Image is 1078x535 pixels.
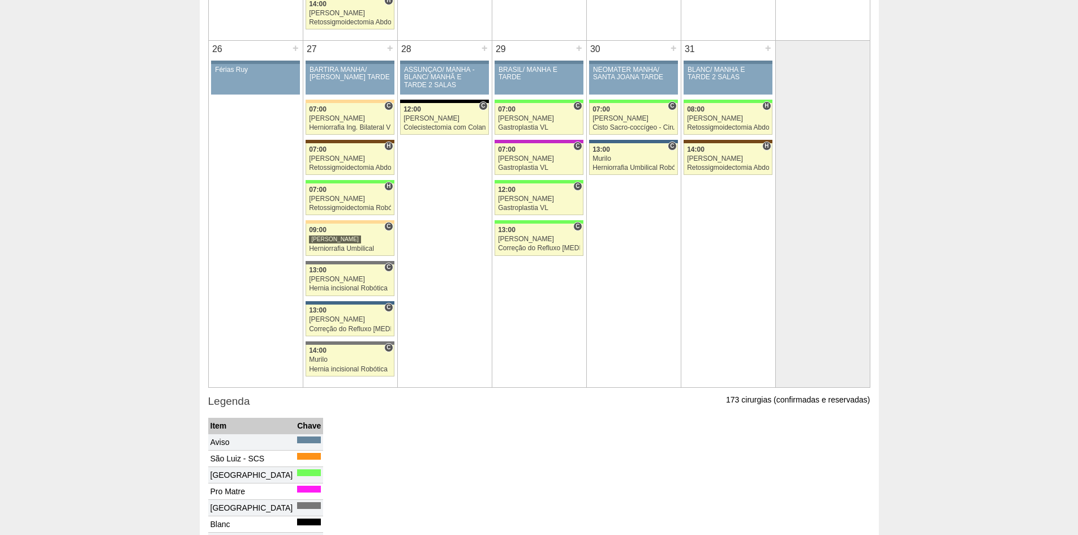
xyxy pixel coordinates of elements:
[306,301,394,305] div: Key: São Luiz - Jabaquara
[573,142,582,151] span: Consultório
[669,41,678,55] div: +
[306,341,394,345] div: Key: Santa Catarina
[309,195,391,203] div: [PERSON_NAME]
[479,101,487,110] span: Consultório
[303,41,321,58] div: 27
[295,418,323,434] th: Chave
[309,164,391,172] div: Retossigmoidectomia Abdominal VL
[309,276,391,283] div: [PERSON_NAME]
[306,183,394,215] a: H 07:00 [PERSON_NAME] Retossigmoidectomia Robótica
[306,180,394,183] div: Key: Brasil
[384,303,393,312] span: Consultório
[309,10,391,17] div: [PERSON_NAME]
[688,66,768,81] div: BLANC/ MANHÃ E TARDE 2 SALAS
[384,263,393,272] span: Consultório
[306,264,394,296] a: C 13:00 [PERSON_NAME] Hernia incisional Robótica
[310,66,390,81] div: BARTIRA MANHÃ/ [PERSON_NAME] TARDE
[384,101,393,110] span: Consultório
[684,64,772,95] a: BLANC/ MANHÃ E TARDE 2 SALAS
[592,105,610,113] span: 07:00
[400,61,488,64] div: Key: Aviso
[208,500,295,516] td: [GEOGRAPHIC_DATA]
[498,124,580,131] div: Gastroplastia VL
[684,140,772,143] div: Key: Santa Joana
[498,105,516,113] span: 07:00
[684,143,772,175] a: H 14:00 [PERSON_NAME] Retossigmoidectomia Abdominal VL
[384,222,393,231] span: Consultório
[309,306,327,314] span: 13:00
[589,143,677,175] a: C 13:00 Murilo Herniorrafia Umbilical Robótica
[215,66,296,74] div: Férias Ruy
[687,155,769,162] div: [PERSON_NAME]
[592,124,675,131] div: Cisto Sacro-coccígeo - Cirurgia
[495,100,583,103] div: Key: Brasil
[499,66,579,81] div: BRASIL/ MANHÃ E TARDE
[681,41,699,58] div: 31
[403,115,486,122] div: [PERSON_NAME]
[306,100,394,103] div: Key: Bartira
[309,145,327,153] span: 07:00
[400,103,488,135] a: C 12:00 [PERSON_NAME] Colecistectomia com Colangiografia VL
[726,395,870,405] p: 173 cirurgias (confirmadas e reservadas)
[306,345,394,376] a: C 14:00 Murilo Hernia incisional Robótica
[309,266,327,274] span: 13:00
[384,142,393,151] span: Hospital
[209,41,226,58] div: 26
[495,220,583,224] div: Key: Brasil
[687,164,769,172] div: Retossigmoidectomia Abdominal VL
[208,418,295,434] th: Item
[592,164,675,172] div: Herniorrafia Umbilical Robótica
[309,226,327,234] span: 09:00
[297,453,321,460] div: Key: São Luiz - SCS
[404,66,485,89] div: ASSUNÇÃO/ MANHÃ -BLANC/ MANHÃ E TARDE 2 SALAS
[589,64,677,95] a: NEOMATER MANHÃ/ SANTA JOANA TARDE
[306,261,394,264] div: Key: Santa Catarina
[684,61,772,64] div: Key: Aviso
[589,103,677,135] a: C 07:00 [PERSON_NAME] Cisto Sacro-coccígeo - Cirurgia
[498,236,580,243] div: [PERSON_NAME]
[306,305,394,336] a: C 13:00 [PERSON_NAME] Correção do Refluxo [MEDICAL_DATA] esofágico Robótico
[668,142,676,151] span: Consultório
[306,64,394,95] a: BARTIRA MANHÃ/ [PERSON_NAME] TARDE
[297,519,321,525] div: Key: Blanc
[309,155,391,162] div: [PERSON_NAME]
[208,516,295,533] td: Blanc
[498,155,580,162] div: [PERSON_NAME]
[495,180,583,183] div: Key: Brasil
[592,155,675,162] div: Murilo
[309,346,327,354] span: 14:00
[208,393,870,410] h3: Legenda
[574,41,584,55] div: +
[763,41,773,55] div: +
[309,186,327,194] span: 07:00
[309,326,391,333] div: Correção do Refluxo [MEDICAL_DATA] esofágico Robótico
[309,366,391,373] div: Hernia incisional Robótica
[498,195,580,203] div: [PERSON_NAME]
[498,204,580,212] div: Gastroplastia VL
[498,164,580,172] div: Gastroplastia VL
[309,356,391,363] div: Murilo
[384,343,393,352] span: Consultório
[309,316,391,323] div: [PERSON_NAME]
[495,183,583,215] a: C 12:00 [PERSON_NAME] Gastroplastia VL
[297,469,321,476] div: Key: Brasil
[495,140,583,143] div: Key: Maria Braido
[589,61,677,64] div: Key: Aviso
[309,285,391,292] div: Hernia incisional Robótica
[573,101,582,110] span: Consultório
[309,204,391,212] div: Retossigmoidectomia Robótica
[495,64,583,95] a: BRASIL/ MANHÃ E TARDE
[684,103,772,135] a: H 08:00 [PERSON_NAME] Retossigmoidectomia Abdominal VL
[208,467,295,483] td: [GEOGRAPHIC_DATA]
[309,245,391,252] div: Herniorrafia Umbilical
[480,41,489,55] div: +
[495,143,583,175] a: C 07:00 [PERSON_NAME] Gastroplastia VL
[593,66,674,81] div: NEOMATER MANHÃ/ SANTA JOANA TARDE
[384,182,393,191] span: Hospital
[687,105,705,113] span: 08:00
[592,145,610,153] span: 13:00
[687,145,705,153] span: 14:00
[403,105,421,113] span: 12:00
[687,115,769,122] div: [PERSON_NAME]
[684,100,772,103] div: Key: Brasil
